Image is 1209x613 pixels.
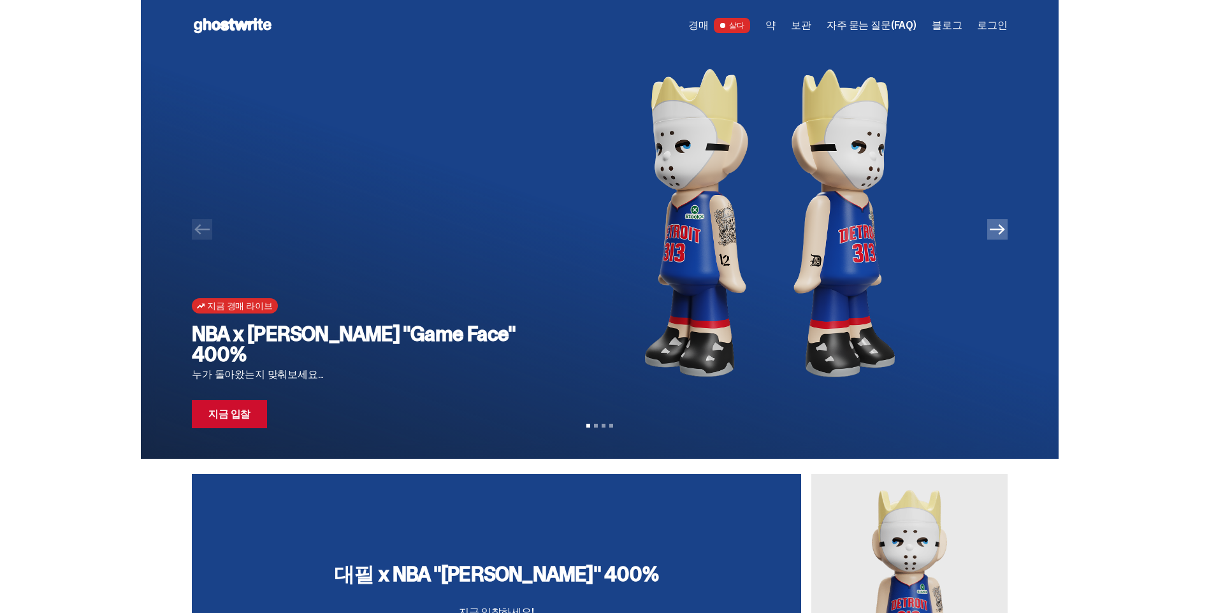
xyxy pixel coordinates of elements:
button: 슬라이드 4 보기 [609,424,613,428]
a: 로그인 [977,20,1008,31]
span: 지금 경매 라이브 [207,301,273,311]
p: 누가 돌아왔는지 맞춰보세요... [192,370,532,380]
button: 슬라이드 1 보기 [586,424,590,428]
button: 슬라이드 2 보기 [594,424,598,428]
h3: 대필 x NBA "[PERSON_NAME]" 400% [335,564,658,584]
a: 블로그 [932,20,962,31]
font: 살다 [729,22,744,29]
a: 지금 입찰 [192,400,267,428]
a: 보관 [791,20,811,31]
a: 경매 살다 [688,18,750,33]
a: 자주 묻는 질문(FAQ) [827,20,916,31]
button: 다음 [987,219,1008,240]
button: 이전의 [192,219,212,240]
img: NBA x 에미넴 "Game Face" 400% [552,51,987,395]
a: 약 [765,20,776,31]
span: 경매 [688,20,709,31]
button: 슬라이드 3 보기 [602,424,605,428]
h2: NBA x [PERSON_NAME] "Game Face" 400% [192,324,532,364]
